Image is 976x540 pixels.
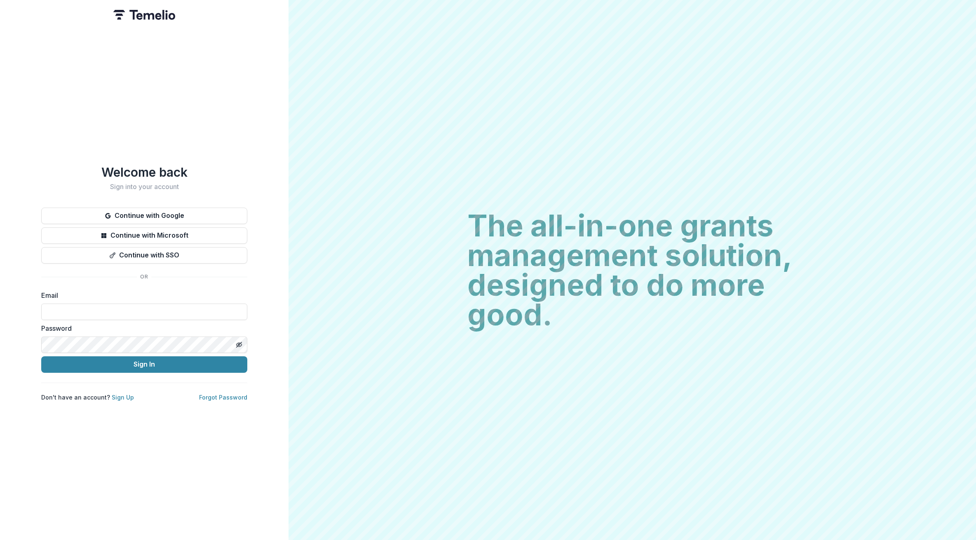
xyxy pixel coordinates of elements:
[41,393,134,402] p: Don't have an account?
[232,338,246,351] button: Toggle password visibility
[41,227,247,244] button: Continue with Microsoft
[41,165,247,180] h1: Welcome back
[41,247,247,264] button: Continue with SSO
[199,394,247,401] a: Forgot Password
[41,323,242,333] label: Password
[41,208,247,224] button: Continue with Google
[41,290,242,300] label: Email
[41,183,247,191] h2: Sign into your account
[112,394,134,401] a: Sign Up
[41,356,247,373] button: Sign In
[113,10,175,20] img: Temelio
